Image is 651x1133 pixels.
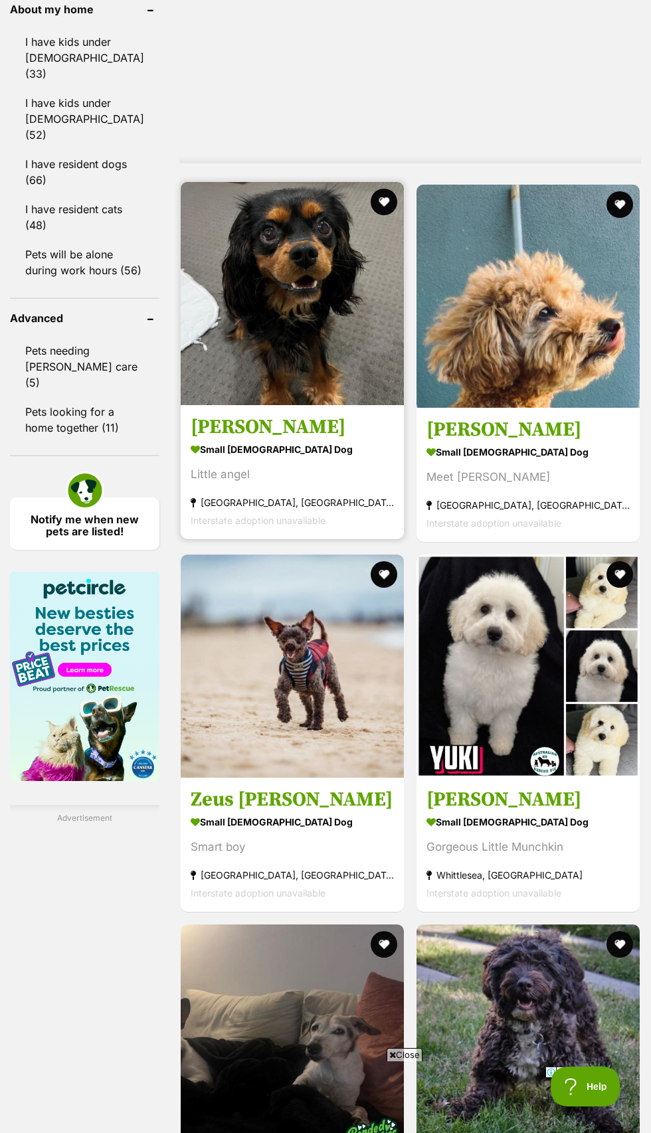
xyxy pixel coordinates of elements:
a: Pets will be alone during work hours (56) [10,240,159,284]
strong: small [DEMOGRAPHIC_DATA] Dog [191,812,394,831]
img: Zeus Rivero - Poodle Dog [181,555,404,778]
strong: small [DEMOGRAPHIC_DATA] Dog [426,812,630,831]
iframe: Advertisement [84,1067,567,1126]
h3: [PERSON_NAME] [426,417,630,442]
strong: Whittlesea, [GEOGRAPHIC_DATA] [426,866,630,884]
strong: small [DEMOGRAPHIC_DATA] Dog [191,440,394,459]
strong: [GEOGRAPHIC_DATA], [GEOGRAPHIC_DATA] [191,866,394,884]
a: Zeus [PERSON_NAME] small [DEMOGRAPHIC_DATA] Dog Smart boy [GEOGRAPHIC_DATA], [GEOGRAPHIC_DATA] In... [181,777,404,912]
span: Close [387,1048,422,1061]
header: About my home [10,3,159,15]
div: Meet [PERSON_NAME] [426,468,630,486]
span: Interstate adoption unavailable [191,515,325,526]
a: [PERSON_NAME] small [DEMOGRAPHIC_DATA] Dog Meet [PERSON_NAME] [GEOGRAPHIC_DATA], [GEOGRAPHIC_DATA... [417,407,640,542]
div: Smart boy [191,838,394,856]
button: favourite [606,191,633,218]
h3: Zeus [PERSON_NAME] [191,787,394,812]
button: favourite [371,931,397,958]
span: Interstate adoption unavailable [426,517,561,529]
img: Jerry Russellton - Poodle (Miniature) Dog [417,185,640,408]
a: I have kids under [DEMOGRAPHIC_DATA] (33) [10,28,159,88]
header: Advanced [10,312,159,324]
iframe: Help Scout Beacon - Open [551,1067,624,1106]
a: Notify me when new pets are listed! [10,497,159,550]
h3: [PERSON_NAME] [191,414,394,440]
strong: small [DEMOGRAPHIC_DATA] Dog [426,442,630,462]
a: [PERSON_NAME] small [DEMOGRAPHIC_DATA] Dog Little angel [GEOGRAPHIC_DATA], [GEOGRAPHIC_DATA] Inte... [181,404,404,539]
a: [PERSON_NAME] small [DEMOGRAPHIC_DATA] Dog Gorgeous Little Munchkin Whittlesea, [GEOGRAPHIC_DATA]... [417,777,640,912]
span: Interstate adoption unavailable [191,887,325,899]
img: Pet Circle promo banner [10,572,159,781]
img: Walter Quinnell - Cavalier King Charles Spaniel Dog [181,182,404,405]
a: Pets needing [PERSON_NAME] care (5) [10,337,159,396]
button: favourite [606,931,633,958]
a: I have resident dogs (66) [10,150,159,194]
div: Gorgeous Little Munchkin [426,838,630,856]
a: I have resident cats (48) [10,195,159,239]
span: Interstate adoption unavailable [426,887,561,899]
h3: [PERSON_NAME] [426,787,630,812]
strong: [GEOGRAPHIC_DATA], [GEOGRAPHIC_DATA] [191,493,394,511]
img: Yuki - Bichon Frise Dog [417,555,640,778]
button: favourite [606,561,633,588]
a: I have kids under [DEMOGRAPHIC_DATA] (52) [10,89,159,149]
a: Pets looking for a home together (11) [10,398,159,442]
button: favourite [371,561,397,588]
strong: [GEOGRAPHIC_DATA], [GEOGRAPHIC_DATA] [426,496,630,514]
button: favourite [371,189,397,215]
div: Little angel [191,466,394,483]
